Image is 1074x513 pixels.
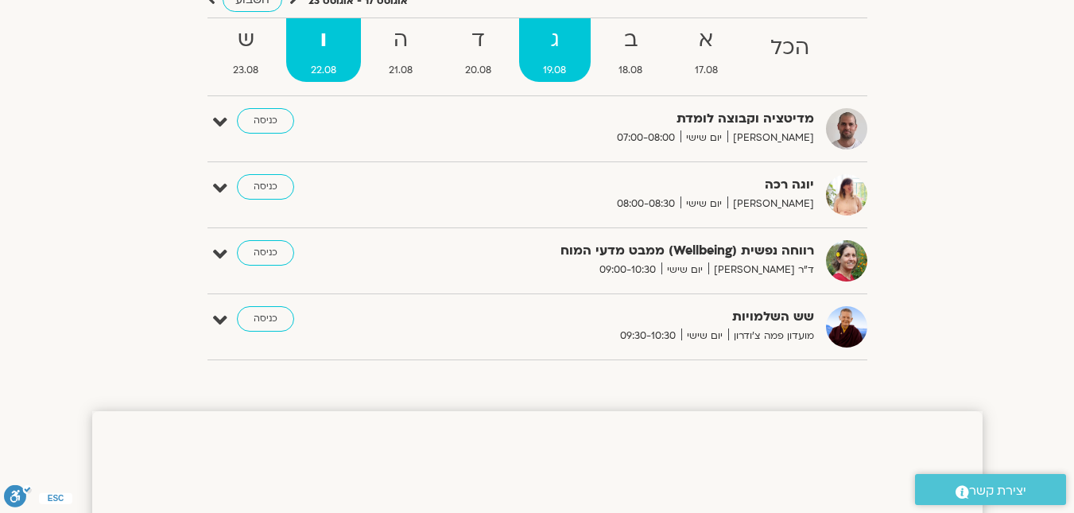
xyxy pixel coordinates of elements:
[594,62,667,79] span: 18.08
[594,22,667,58] strong: ב
[611,196,680,212] span: 08:00-08:30
[237,306,294,332] a: כניסה
[425,174,814,196] strong: יוגה רכה
[364,62,437,79] span: 21.08
[440,18,516,82] a: ד20.08
[440,22,516,58] strong: ד
[680,196,727,212] span: יום שישי
[364,18,437,82] a: ה21.08
[425,108,814,130] strong: מדיטציה וקבוצה לומדת
[364,22,437,58] strong: ה
[425,306,814,328] strong: שש השלמויות
[519,18,591,82] a: ג19.08
[237,240,294,266] a: כניסה
[708,262,814,278] span: ד"ר [PERSON_NAME]
[681,328,728,344] span: יום שישי
[425,240,814,262] strong: רווחה נפשית (Wellbeing) ממבט מדעי המוח
[680,130,727,146] span: יום שישי
[209,22,284,58] strong: ש
[727,196,814,212] span: [PERSON_NAME]
[728,328,814,344] span: מועדון פמה צ'ודרון
[746,30,834,66] strong: הכל
[440,62,516,79] span: 20.08
[519,62,591,79] span: 19.08
[661,262,708,278] span: יום שישי
[286,62,361,79] span: 22.08
[286,18,361,82] a: ו22.08
[915,474,1066,505] a: יצירת קשר
[615,328,681,344] span: 09:30-10:30
[611,130,680,146] span: 07:00-08:00
[237,174,294,200] a: כניסה
[969,480,1026,502] span: יצירת קשר
[746,18,834,82] a: הכל
[670,18,742,82] a: א17.08
[594,18,667,82] a: ב18.08
[209,18,284,82] a: ש23.08
[209,62,284,79] span: 23.08
[670,22,742,58] strong: א
[519,22,591,58] strong: ג
[286,22,361,58] strong: ו
[237,108,294,134] a: כניסה
[727,130,814,146] span: [PERSON_NAME]
[670,62,742,79] span: 17.08
[594,262,661,278] span: 09:00-10:30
